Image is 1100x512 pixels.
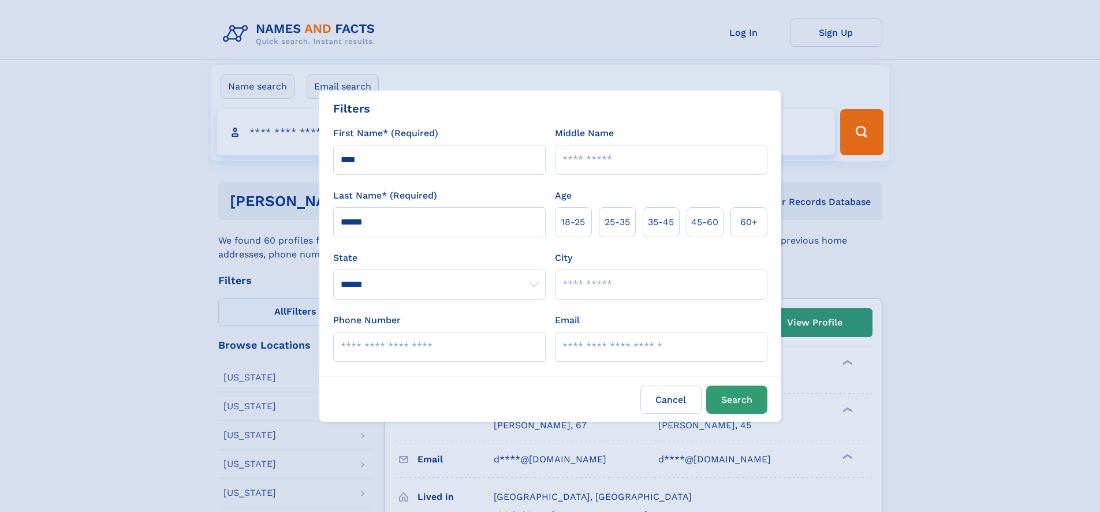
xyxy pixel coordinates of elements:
label: Phone Number [333,313,401,327]
label: Email [555,313,580,327]
label: First Name* (Required) [333,126,438,140]
label: Middle Name [555,126,614,140]
span: 25‑35 [605,215,630,229]
button: Search [706,386,767,414]
div: Filters [333,100,370,117]
span: 45‑60 [691,215,718,229]
label: State [333,251,546,265]
label: Age [555,189,572,203]
span: 18‑25 [561,215,585,229]
span: 60+ [740,215,758,229]
span: 35‑45 [648,215,674,229]
label: Cancel [640,386,702,414]
label: Last Name* (Required) [333,189,437,203]
label: City [555,251,572,265]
